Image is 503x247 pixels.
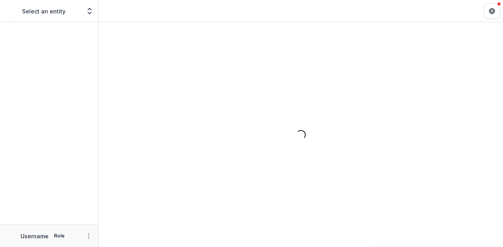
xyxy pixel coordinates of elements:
[21,232,49,240] p: Username
[84,231,93,241] button: More
[84,3,95,19] button: Open entity switcher
[52,232,67,239] p: Role
[484,3,500,19] button: Get Help
[22,7,65,15] p: Select an entity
